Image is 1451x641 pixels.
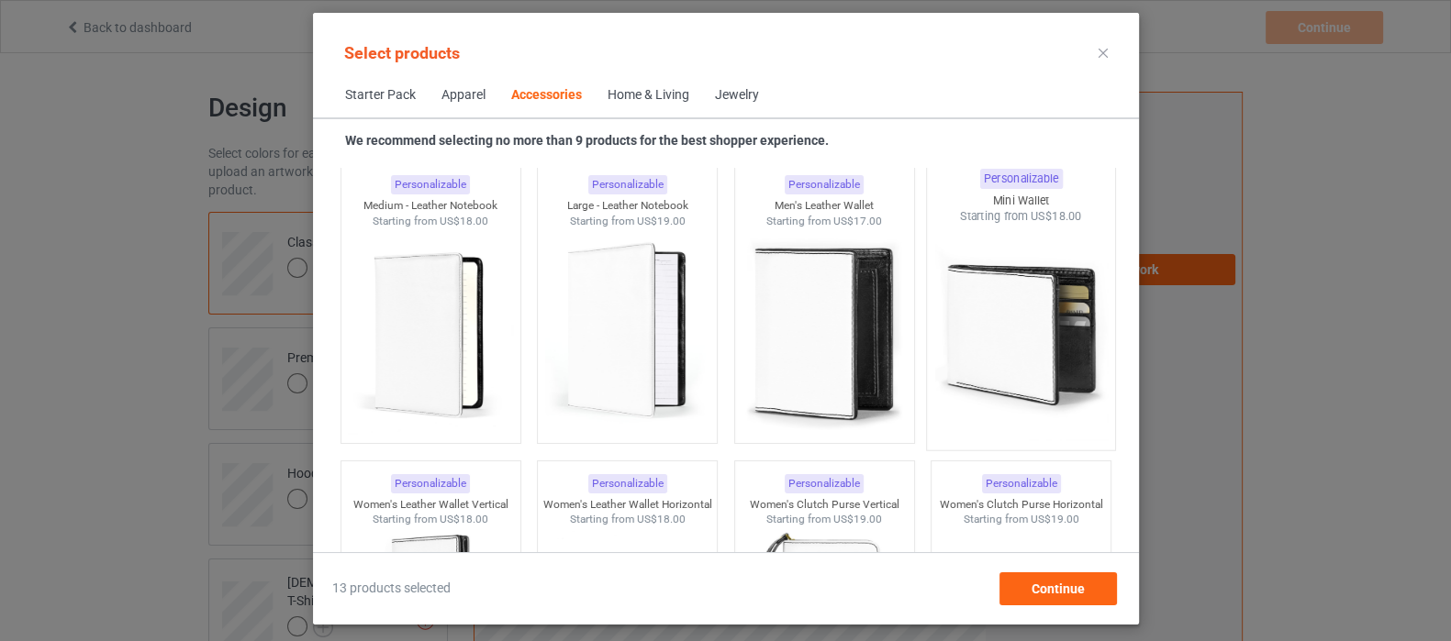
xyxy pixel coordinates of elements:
span: US$18.00 [636,513,685,525]
div: Accessories [511,86,582,105]
span: US$18.00 [440,215,488,227]
div: Starting from [927,209,1115,225]
div: Starting from [538,512,717,527]
div: Women's Leather Wallet Horizontal [538,497,717,513]
div: Personalizable [979,169,1062,189]
div: Personalizable [785,474,864,493]
div: Mini Wallet [927,193,1115,208]
div: Personalizable [587,175,666,194]
img: regular.jpg [742,228,906,434]
div: Starting from [538,214,717,229]
span: US$18.00 [1031,210,1082,224]
div: Starting from [340,214,519,229]
span: Select products [344,43,460,62]
div: Starting from [734,512,913,527]
div: Starting from [932,512,1111,527]
div: Home & Living [608,86,689,105]
span: Starter Pack [332,73,429,117]
div: Apparel [441,86,486,105]
div: Women's Clutch Purse Horizontal [932,497,1111,513]
img: regular.jpg [934,225,1107,440]
span: Continue [1031,581,1084,596]
div: Starting from [734,214,913,229]
span: US$17.00 [833,215,882,227]
img: regular.jpg [348,228,512,434]
div: Women's Leather Wallet Vertical [340,497,519,513]
img: regular.jpg [545,228,709,434]
span: 13 products selected [332,580,451,598]
span: US$18.00 [440,513,488,525]
span: US$19.00 [1030,513,1078,525]
div: Personalizable [587,474,666,493]
div: Women's Clutch Purse Vertical [734,497,913,513]
div: Jewelry [715,86,759,105]
div: Medium - Leather Notebook [340,198,519,214]
strong: We recommend selecting no more than 9 products for the best shopper experience. [345,133,829,148]
div: Personalizable [981,474,1060,493]
div: Continue [999,572,1116,605]
div: Personalizable [391,474,470,493]
div: Starting from [340,512,519,527]
div: Personalizable [391,175,470,194]
div: Personalizable [785,175,864,194]
div: Large - Leather Notebook [538,198,717,214]
div: Men's Leather Wallet [734,198,913,214]
span: US$19.00 [833,513,882,525]
span: US$19.00 [636,215,685,227]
